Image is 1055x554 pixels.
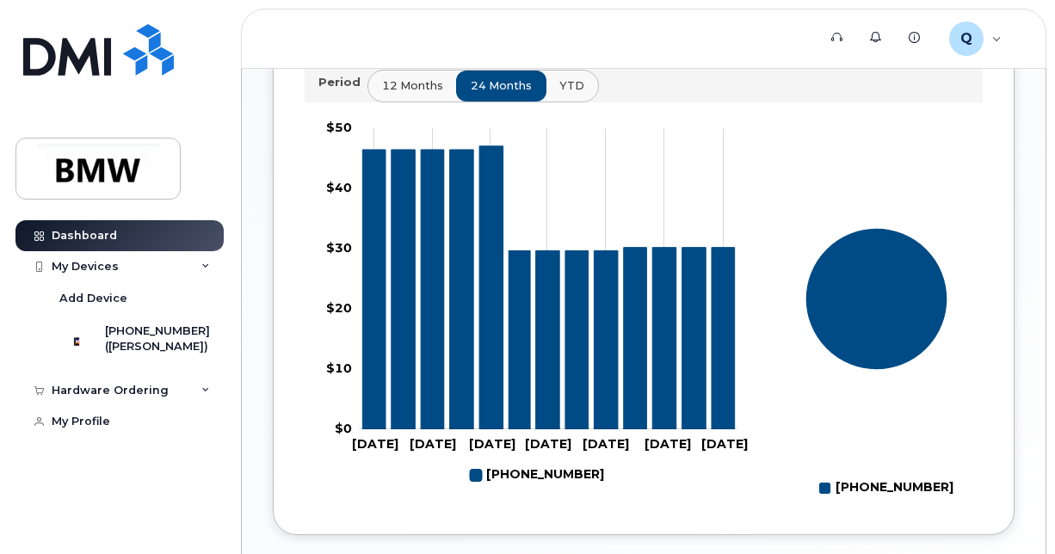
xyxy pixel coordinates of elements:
[335,421,352,436] tspan: $0
[326,180,352,195] tspan: $40
[382,77,443,94] span: 12 months
[470,461,604,489] g: 864-837-0830
[326,120,352,135] tspan: $50
[525,437,571,452] tspan: [DATE]
[645,437,691,452] tspan: [DATE]
[363,146,735,429] g: 864-837-0830
[559,77,584,94] span: YTD
[318,74,367,90] p: Period
[410,437,457,452] tspan: [DATE]
[960,28,972,49] span: Q
[326,360,352,376] tspan: $10
[805,228,948,371] g: Series
[980,479,1042,541] iframe: Messenger Launcher
[805,228,953,502] g: Chart
[818,474,953,502] g: Legend
[469,437,515,452] tspan: [DATE]
[701,437,748,452] tspan: [DATE]
[326,120,748,489] g: Chart
[326,300,352,316] tspan: $20
[937,22,1014,56] div: QTE7771
[353,437,399,452] tspan: [DATE]
[326,240,352,255] tspan: $30
[470,461,604,489] g: Legend
[583,437,629,452] tspan: [DATE]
